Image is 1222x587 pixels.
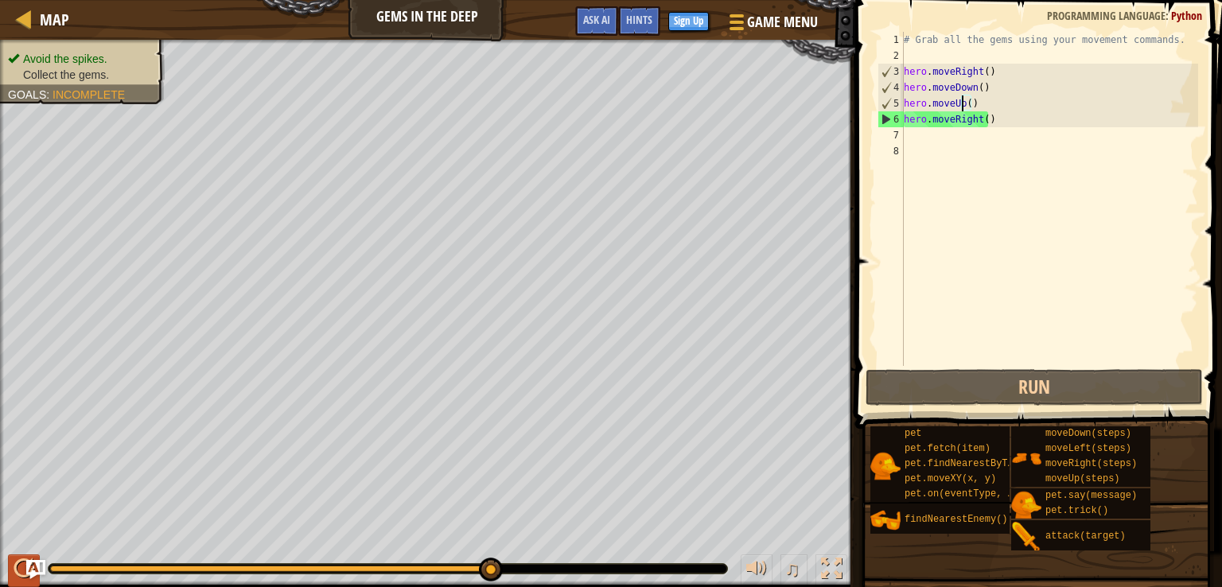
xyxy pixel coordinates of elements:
span: Goals [8,88,46,101]
button: Ask AI [26,560,45,579]
div: 2 [878,48,904,64]
div: 8 [878,143,904,159]
span: findNearestEnemy() [905,514,1008,525]
span: Collect the gems. [23,68,109,81]
span: Python [1171,8,1202,23]
span: moveRight(steps) [1045,458,1137,469]
span: pet.fetch(item) [905,443,990,454]
span: pet [905,428,922,439]
span: Map [40,9,69,30]
span: pet.findNearestByType(type) [905,458,1059,469]
span: moveUp(steps) [1045,473,1120,484]
img: portrait.png [870,505,901,535]
span: Ask AI [583,12,610,27]
button: Ask AI [575,6,618,36]
div: 1 [878,32,904,48]
span: moveLeft(steps) [1045,443,1131,454]
span: pet.on(eventType, handler) [905,488,1053,500]
img: portrait.png [1011,490,1041,520]
img: portrait.png [1011,443,1041,473]
a: Map [32,9,69,30]
span: pet.say(message) [1045,490,1137,501]
button: ♫ [780,554,808,587]
span: Incomplete [53,88,125,101]
button: Run [866,369,1203,406]
span: Programming language [1047,8,1166,23]
span: : [46,88,53,101]
div: 7 [878,127,904,143]
div: 4 [878,80,904,95]
img: portrait.png [870,451,901,481]
span: Hints [626,12,652,27]
img: portrait.png [1011,522,1041,552]
button: Game Menu [717,6,827,44]
span: attack(target) [1045,531,1126,542]
div: 5 [878,95,904,111]
span: : [1166,8,1171,23]
span: pet.trick() [1045,505,1108,516]
button: Adjust volume [741,554,773,587]
span: pet.moveXY(x, y) [905,473,996,484]
span: ♫ [784,557,800,581]
div: 6 [878,111,904,127]
button: Sign Up [668,12,709,31]
button: Ctrl + P: Play [8,554,40,587]
button: Toggle fullscreen [815,554,847,587]
span: Game Menu [747,12,818,33]
span: Avoid the spikes. [23,52,107,65]
li: Collect the gems. [8,67,153,83]
div: 3 [878,64,904,80]
li: Avoid the spikes. [8,51,153,67]
span: moveDown(steps) [1045,428,1131,439]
